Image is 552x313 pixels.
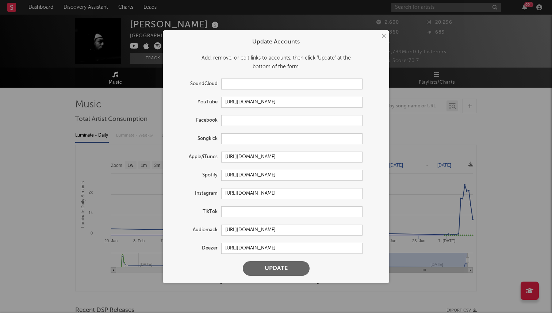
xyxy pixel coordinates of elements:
[170,189,221,198] label: Instagram
[243,261,310,276] button: Update
[170,153,221,161] label: Apple/iTunes
[170,134,221,143] label: Songkick
[170,98,221,107] label: YouTube
[170,80,221,88] label: SoundCloud
[170,226,221,234] label: Audiomack
[170,38,382,46] div: Update Accounts
[379,32,387,40] button: ×
[170,207,221,216] label: TikTok
[170,116,221,125] label: Facebook
[170,54,382,71] div: Add, remove, or edit links to accounts, then click 'Update' at the bottom of the form.
[170,171,221,180] label: Spotify
[170,244,221,253] label: Deezer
